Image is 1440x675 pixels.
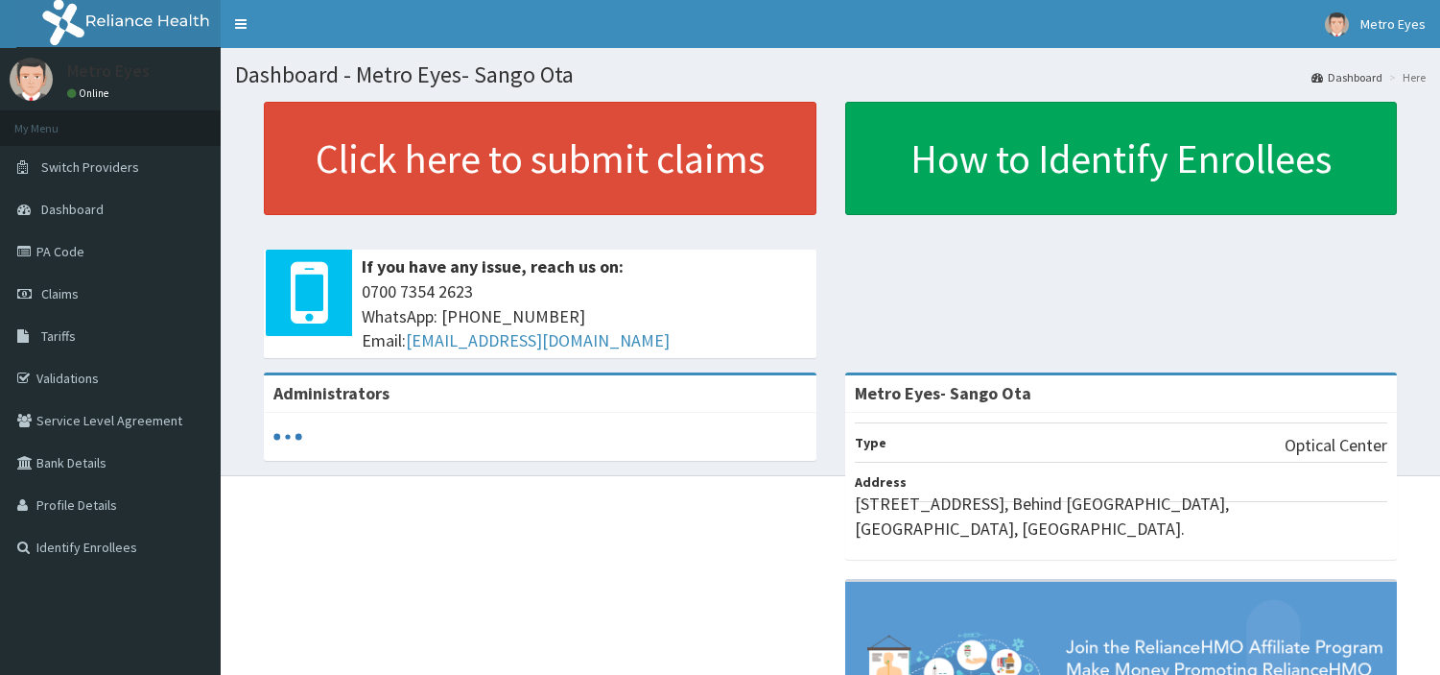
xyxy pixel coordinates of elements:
span: Claims [41,285,79,302]
svg: audio-loading [273,422,302,451]
span: Metro Eyes [1360,15,1426,33]
a: Online [67,86,113,100]
li: Here [1384,69,1426,85]
img: User Image [10,58,53,101]
img: User Image [1325,12,1349,36]
span: Tariffs [41,327,76,345]
b: If you have any issue, reach us on: [362,255,624,277]
p: [STREET_ADDRESS], Behind [GEOGRAPHIC_DATA], [GEOGRAPHIC_DATA], [GEOGRAPHIC_DATA]. [855,492,1388,541]
b: Address [855,473,907,491]
strong: Metro Eyes- Sango Ota [855,382,1031,404]
b: Type [855,434,886,451]
span: Dashboard [41,201,104,218]
p: Optical Center [1285,433,1387,458]
a: How to Identify Enrollees [845,102,1398,215]
h1: Dashboard - Metro Eyes- Sango Ota [235,62,1426,87]
a: [EMAIL_ADDRESS][DOMAIN_NAME] [406,329,670,351]
a: Dashboard [1311,69,1382,85]
b: Administrators [273,382,390,404]
p: Metro Eyes [67,62,150,80]
a: Click here to submit claims [264,102,816,215]
span: Switch Providers [41,158,139,176]
span: 0700 7354 2623 WhatsApp: [PHONE_NUMBER] Email: [362,279,807,353]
